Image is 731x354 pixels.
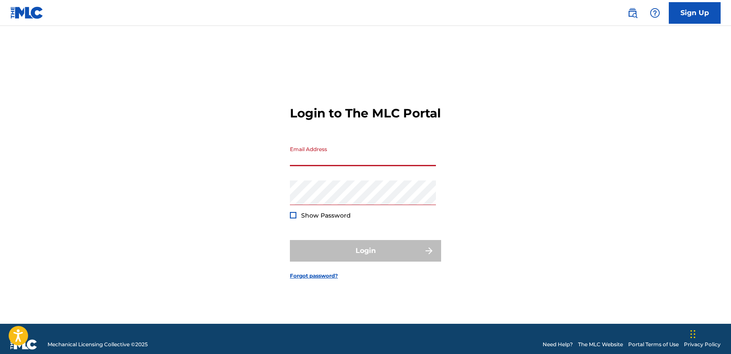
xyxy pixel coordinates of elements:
iframe: Resource Center [707,228,731,297]
img: logo [10,339,37,350]
div: Help [646,4,664,22]
a: Public Search [624,4,641,22]
img: search [627,8,638,18]
iframe: Chat Widget [688,313,731,354]
a: Portal Terms of Use [628,341,679,348]
a: Forgot password? [290,272,338,280]
div: Arrastrar [690,321,696,347]
div: Widget de chat [688,313,731,354]
h3: Login to The MLC Portal [290,106,441,121]
img: help [650,8,660,18]
a: The MLC Website [578,341,623,348]
a: Privacy Policy [684,341,721,348]
span: Mechanical Licensing Collective © 2025 [48,341,148,348]
a: Sign Up [669,2,721,24]
img: MLC Logo [10,6,44,19]
a: Need Help? [543,341,573,348]
span: Show Password [301,212,351,219]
